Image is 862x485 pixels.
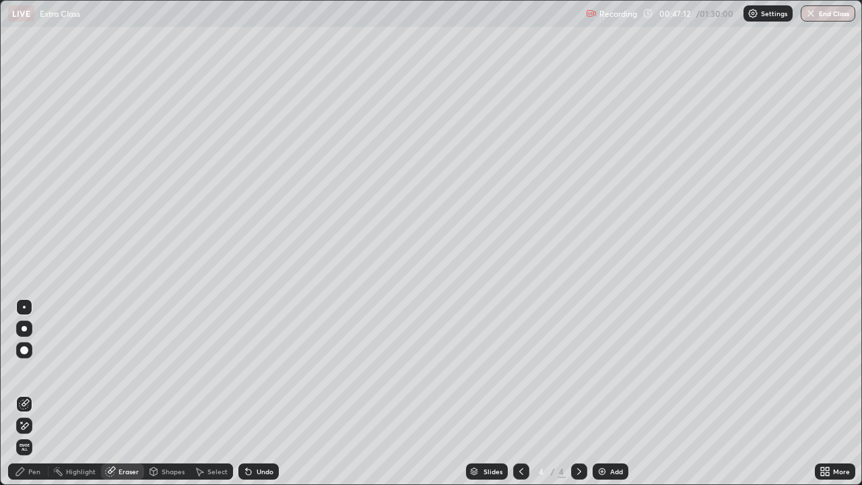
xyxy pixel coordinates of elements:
div: / [551,467,555,476]
div: Highlight [66,468,96,475]
div: More [833,468,850,475]
div: Slides [484,468,502,475]
div: 4 [535,467,548,476]
button: End Class [801,5,855,22]
div: 4 [558,465,566,478]
p: Extra Class [40,8,80,19]
div: Shapes [162,468,185,475]
div: Undo [257,468,273,475]
img: class-settings-icons [748,8,758,19]
p: Settings [761,10,787,17]
span: Erase all [17,443,32,451]
img: recording.375f2c34.svg [586,8,597,19]
img: end-class-cross [805,8,816,19]
div: Select [207,468,228,475]
p: LIVE [12,8,30,19]
div: Add [610,468,623,475]
div: Pen [28,468,40,475]
img: add-slide-button [597,466,607,477]
div: Eraser [119,468,139,475]
p: Recording [599,9,637,19]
